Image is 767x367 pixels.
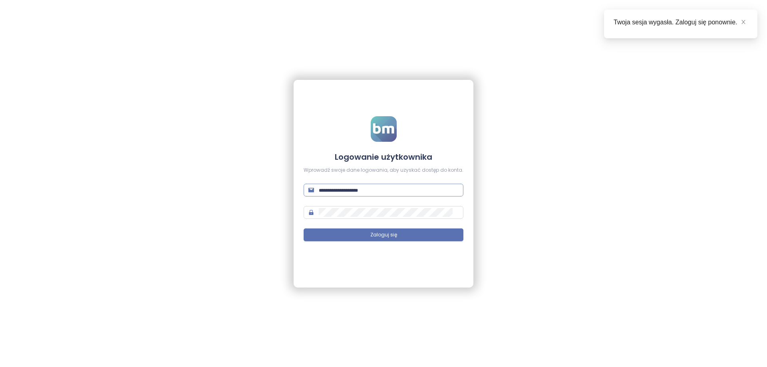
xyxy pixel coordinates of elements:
span: lock [308,210,314,215]
div: Wprowadź swoje dane logowania, aby uzyskać dostęp do konta. [304,167,463,174]
div: Twoja sesja wygasła. Zaloguj się ponownie. [614,18,748,27]
span: Zaloguj się [370,231,397,239]
button: Zaloguj się [304,228,463,241]
img: logo [371,116,397,142]
h4: Logowanie użytkownika [304,151,463,163]
span: close [741,19,746,25]
span: mail [308,187,314,193]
